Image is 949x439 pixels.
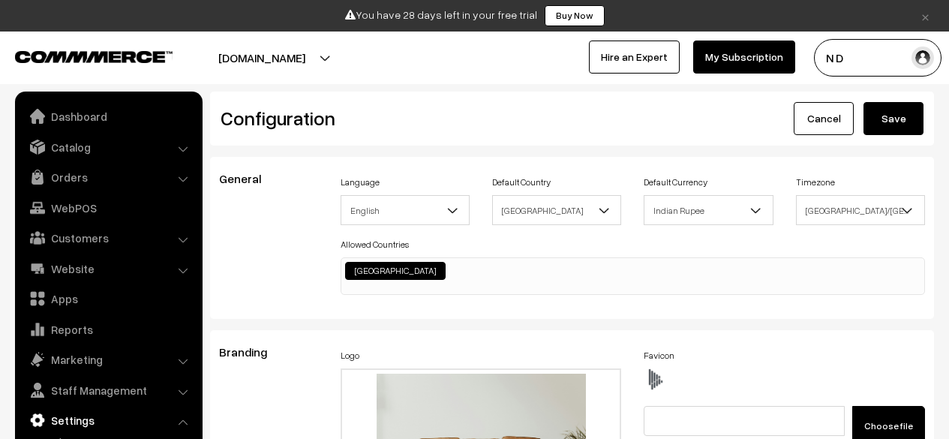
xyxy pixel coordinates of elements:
label: Favicon [644,349,674,362]
div: You have 28 days left in your free trial [5,5,944,26]
a: Hire an Expert [589,41,680,74]
a: Staff Management [19,377,197,404]
a: Buy Now [545,5,605,26]
a: My Subscription [693,41,795,74]
button: [DOMAIN_NAME] [166,39,358,77]
a: Customers [19,224,197,251]
a: Cancel [794,102,854,135]
a: Dashboard [19,103,197,130]
label: Timezone [796,176,835,189]
img: favicon.ico [644,368,666,391]
a: × [915,7,935,25]
button: N D [814,39,941,77]
a: Apps [19,285,197,312]
img: user [911,47,934,69]
a: COMMMERCE [15,47,146,65]
img: COMMMERCE [15,51,173,62]
span: Indian Rupee [644,197,772,224]
span: Branding [219,344,285,359]
span: Choose file [864,420,913,431]
span: English [341,195,470,225]
a: Orders [19,164,197,191]
span: Asia/Kolkata [796,195,925,225]
h2: Configuration [221,107,561,130]
a: Marketing [19,346,197,373]
a: Catalog [19,134,197,161]
span: India [492,195,621,225]
span: English [341,197,469,224]
span: Indian Rupee [644,195,773,225]
a: Settings [19,407,197,434]
span: Asia/Kolkata [797,197,924,224]
label: Default Currency [644,176,707,189]
a: Website [19,255,197,282]
label: Logo [341,349,359,362]
a: WebPOS [19,194,197,221]
a: Reports [19,316,197,343]
span: General [219,171,279,186]
button: Save [863,102,923,135]
li: India [345,262,446,280]
label: Language [341,176,380,189]
span: India [493,197,620,224]
label: Default Country [492,176,551,189]
label: Allowed Countries [341,238,409,251]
